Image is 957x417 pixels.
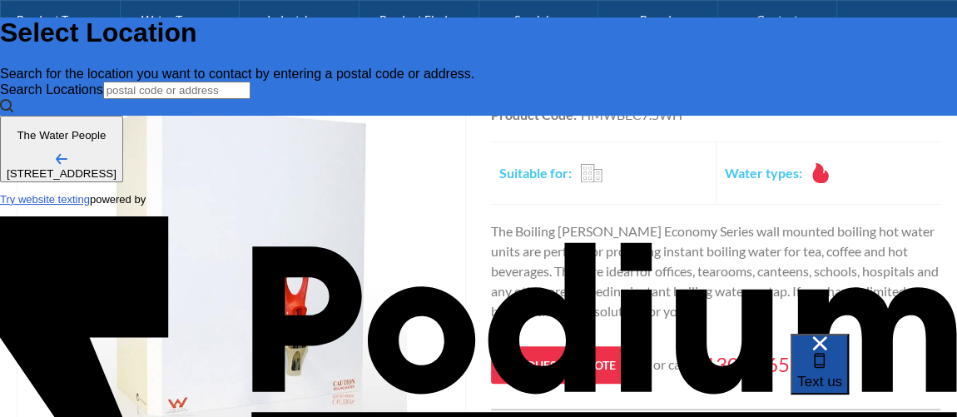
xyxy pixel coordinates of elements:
[7,167,117,180] div: [STREET_ADDRESS]
[7,129,117,141] p: The Water People
[791,334,957,417] iframe: podium webchat widget bubble
[103,82,250,99] input: postal code or address
[90,193,146,206] span: powered by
